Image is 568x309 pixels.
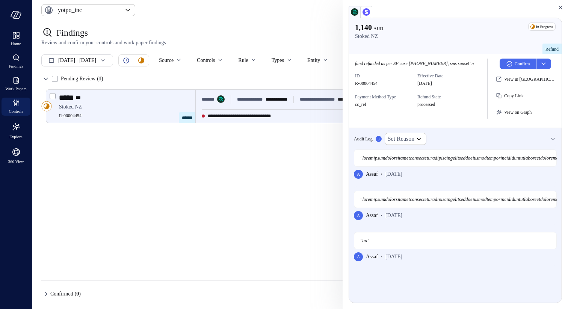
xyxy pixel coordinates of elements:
span: 0 [76,291,79,297]
span: Controls [9,107,23,115]
div: In Progress [137,56,146,65]
div: " loremipsumdolorsitametconsecteturadipiscingelitseddoeiusmodtemporincididuntutlaboreetdoloremagn... [354,149,557,167]
span: [DATE] [58,56,75,65]
button: Confirm [500,59,536,69]
span: Assaf [366,253,378,261]
span: Refund [545,47,559,52]
button: dropdown-icon-button [536,59,551,69]
span: Effective Date [417,72,474,80]
span: Pending Review [61,73,103,85]
span: Findings [9,62,23,70]
span: Work Papers [5,85,26,92]
p: R-00004454 [355,80,378,87]
div: Controls [2,98,30,116]
span: R-00004454 [59,112,189,119]
span: Payment Method Type [355,93,411,101]
div: Work Papers [2,75,30,93]
span: fund refunded as per SF case [PHONE_NUMBER], sms sunset \n [355,61,474,66]
span: Confirmed [50,288,81,300]
div: Explore [2,120,30,141]
div: ( ) [97,75,103,83]
span: [DATE] [385,253,402,261]
span: ID [355,72,411,80]
div: A [354,170,363,179]
div: 360 View [2,146,30,166]
span: Assaf [366,170,378,178]
span: Refund State [417,93,474,101]
button: View in [GEOGRAPHIC_DATA] [494,73,558,86]
div: Source [159,54,174,67]
span: Stoked NZ [59,103,189,111]
p: 1,140 [355,23,383,32]
div: In Progress [41,101,52,112]
div: Entity [307,54,320,67]
div: Button group with a nested menu [500,59,551,69]
span: AUD [373,26,383,31]
span: View on Graph [504,110,532,115]
button: View on Graph [494,106,535,119]
p: cc_ref [355,101,366,108]
p: [DATE] [417,80,432,87]
span: 360 View [8,158,24,165]
div: " loremipsumdolorsitametconsecteturadipiscingelitseddoeiusmodtemporincididuntutlaboreetdoloremagn... [354,191,557,208]
span: [DATE] [385,170,402,178]
div: Controls [197,54,215,67]
span: Copy Link [504,93,524,98]
div: Rule [238,54,248,67]
p: Confirm [515,60,530,68]
p: View in [GEOGRAPHIC_DATA] [504,75,555,83]
p: yotpo_inc [58,6,82,15]
span: Findings [56,27,88,39]
button: Copy Link [494,89,527,102]
p: Stoked NZ [355,32,378,41]
span: Explore [9,133,23,140]
div: " aa " [354,232,557,249]
span: Assaf [366,211,378,220]
p: 3 [378,136,379,142]
div: A [354,211,363,220]
span: 1 [99,76,101,81]
div: In Progress [528,23,556,31]
div: Findings [2,53,30,71]
span: Audit Log [354,135,373,143]
div: A [354,252,363,261]
span: [DATE] [385,211,402,220]
p: Set Reason [388,134,415,143]
img: zuora [351,8,358,16]
p: processed [417,101,435,108]
span: Home [11,40,21,47]
span: Review and confirm your controls and work paper findings [41,39,559,47]
div: Home [2,30,30,48]
div: ( ) [75,290,81,298]
div: Types [272,54,284,67]
div: Open [122,56,131,65]
img: stripe [363,8,370,16]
